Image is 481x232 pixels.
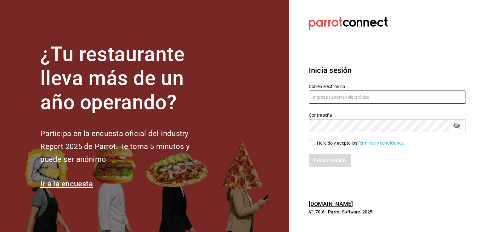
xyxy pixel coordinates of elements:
[309,201,353,207] a: [DOMAIN_NAME]
[40,180,93,188] a: Ir a la encuesta
[309,113,466,117] label: Contraseña
[309,65,466,76] h3: Inicia sesión
[40,127,210,166] h2: Participa en la encuesta oficial del Industry Report 2025 de Parrot. Te toma 5 minutos y puede se...
[40,42,210,115] h1: ¿Tu restaurante lleva más de un año operando?
[309,91,466,104] input: Ingresa tu correo electrónico
[309,209,466,215] p: V1.70.6 - Parrot Software, 2025.
[451,120,462,131] button: passwordField
[317,140,405,146] div: He leído y acepto los
[358,141,405,146] a: Términos y condiciones.
[309,84,466,88] label: Correo electrónico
